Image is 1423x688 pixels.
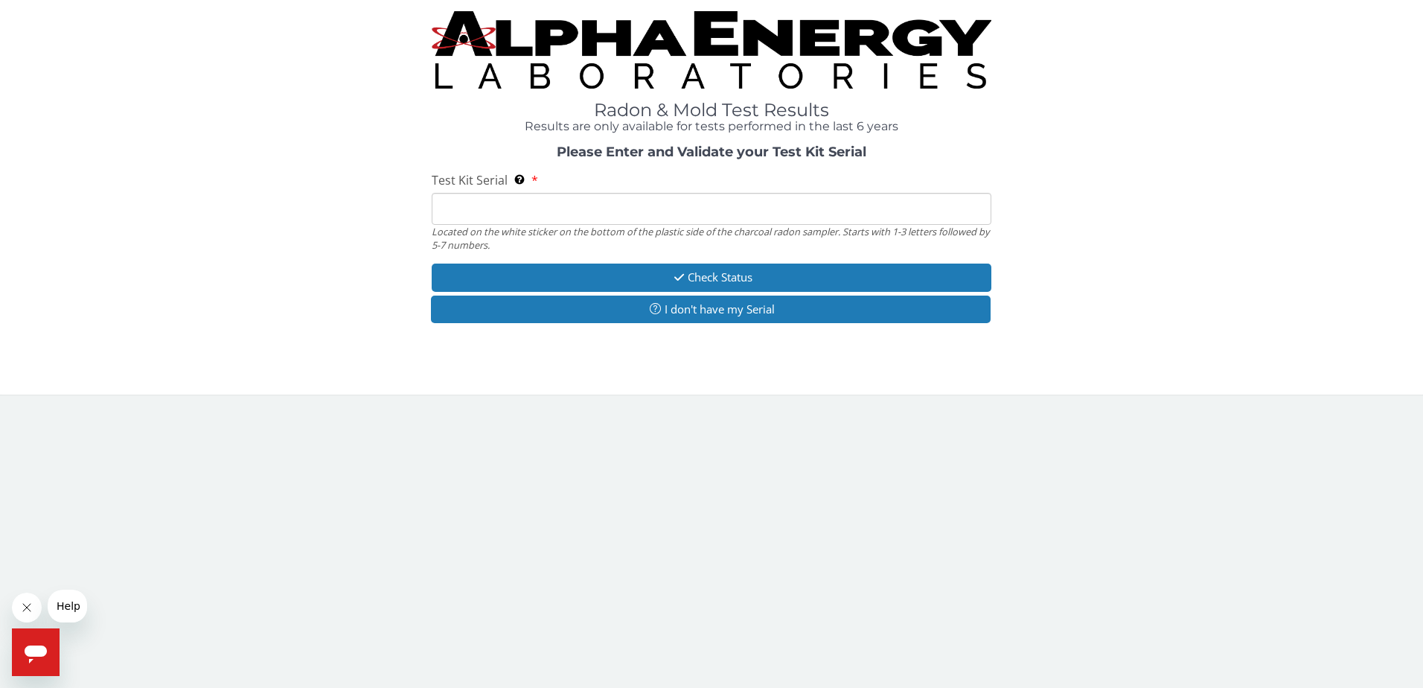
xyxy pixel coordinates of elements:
[12,593,42,622] iframe: Close message
[432,225,992,252] div: Located on the white sticker on the bottom of the plastic side of the charcoal radon sampler. Sta...
[432,120,992,133] h4: Results are only available for tests performed in the last 6 years
[432,101,992,120] h1: Radon & Mold Test Results
[48,590,87,622] iframe: Message from company
[12,628,60,676] iframe: Button to launch messaging window
[432,11,992,89] img: TightCrop.jpg
[431,296,991,323] button: I don't have my Serial
[432,172,508,188] span: Test Kit Serial
[432,264,992,291] button: Check Status
[557,144,866,160] strong: Please Enter and Validate your Test Kit Serial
